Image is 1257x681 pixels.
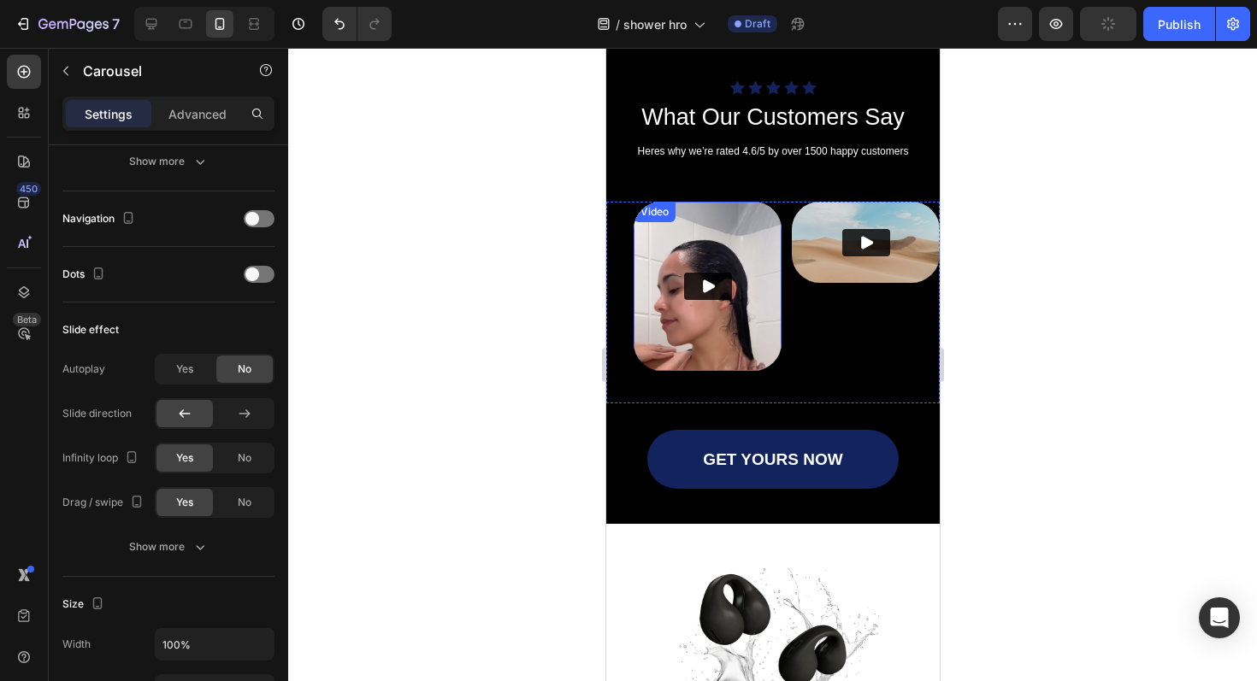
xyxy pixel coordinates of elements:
[16,182,41,196] div: 450
[129,538,209,555] div: Show more
[62,447,142,470] div: Infinity loop
[62,637,91,652] div: Width
[62,406,132,421] div: Slide direction
[129,153,209,170] div: Show more
[62,531,274,562] button: Show more
[322,7,392,41] div: Undo/Redo
[1143,7,1215,41] button: Publish
[238,361,251,377] span: No
[176,361,193,377] span: Yes
[112,14,120,34] p: 7
[62,361,105,377] div: Autoplay
[62,491,147,514] div: Drag / swipe
[616,15,620,33] span: /
[7,7,127,41] button: 7
[62,593,108,616] div: Size
[62,146,274,177] button: Show more
[1199,597,1240,638] div: Open Intercom Messenger
[156,629,274,660] input: Auto
[238,450,251,466] span: No
[1158,15,1201,33] div: Publish
[745,16,770,32] span: Draft
[13,313,41,326] div: Beta
[623,15,687,33] span: shower hro
[176,450,193,466] span: Yes
[176,495,193,510] span: Yes
[62,263,109,286] div: Dots
[83,61,228,81] p: Carousel
[168,105,227,123] p: Advanced
[606,48,940,681] iframe: Design area
[62,322,119,338] div: Slide effect
[62,208,139,231] div: Navigation
[85,105,133,123] p: Settings
[238,495,251,510] span: No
